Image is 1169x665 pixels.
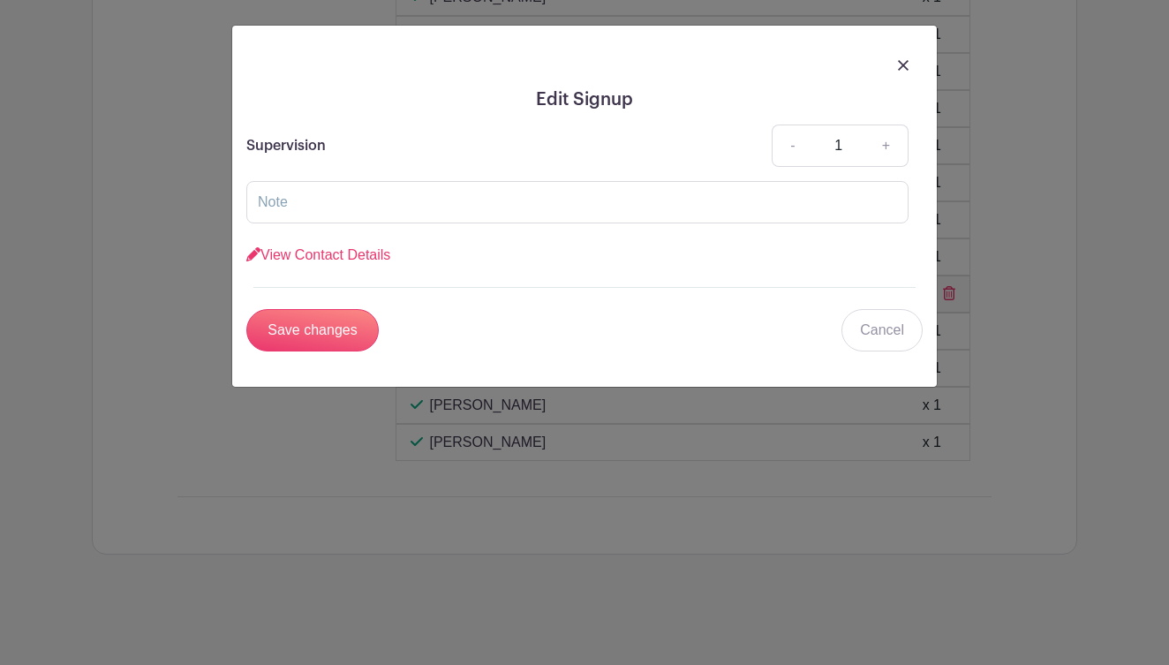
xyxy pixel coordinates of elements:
a: - [772,125,812,167]
a: + [864,125,909,167]
input: Save changes [246,309,379,351]
a: View Contact Details [246,247,390,262]
img: close_button-5f87c8562297e5c2d7936805f587ecaba9071eb48480494691a3f1689db116b3.svg [898,60,909,71]
p: Supervision [246,135,326,156]
input: Note [246,181,909,223]
h5: Edit Signup [246,89,923,110]
a: Cancel [841,309,923,351]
